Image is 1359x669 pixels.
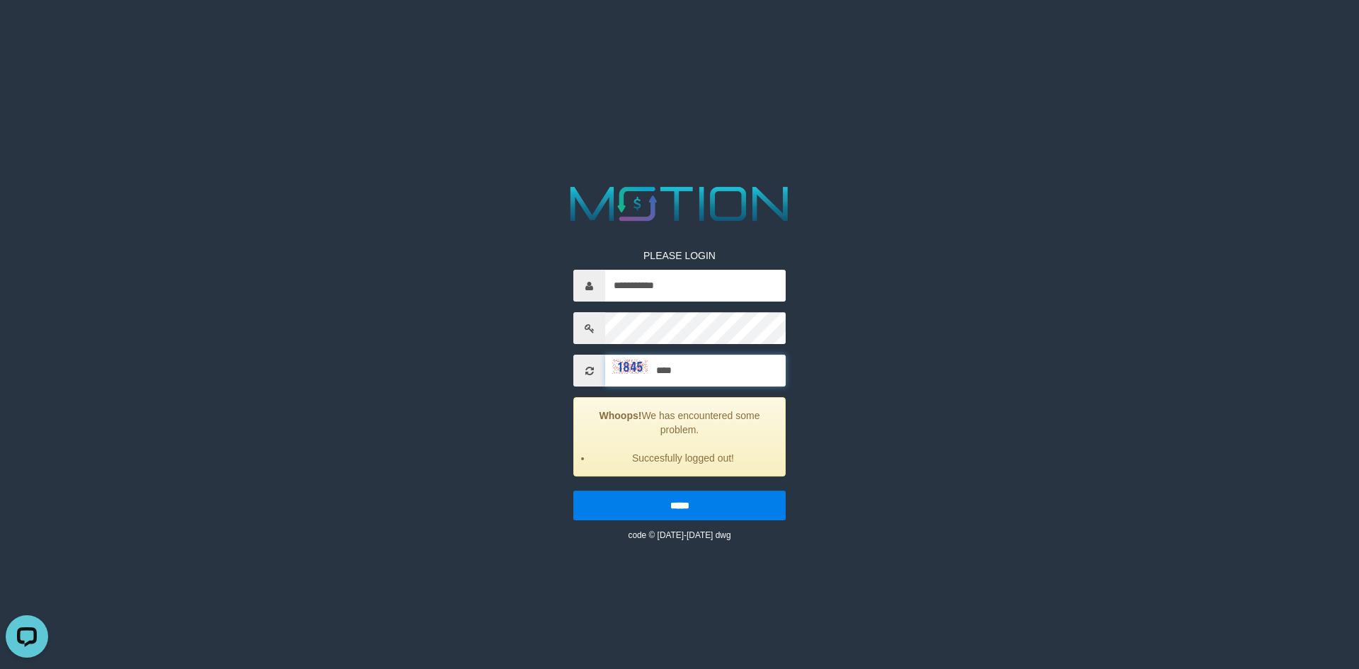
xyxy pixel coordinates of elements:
[600,410,642,421] strong: Whoops!
[561,181,798,227] img: MOTION_logo.png
[573,397,786,476] div: We has encountered some problem.
[6,6,48,48] button: Open LiveChat chat widget
[628,530,730,540] small: code © [DATE]-[DATE] dwg
[573,248,786,263] p: PLEASE LOGIN
[612,360,648,374] img: captcha
[592,451,774,465] li: Succesfully logged out!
